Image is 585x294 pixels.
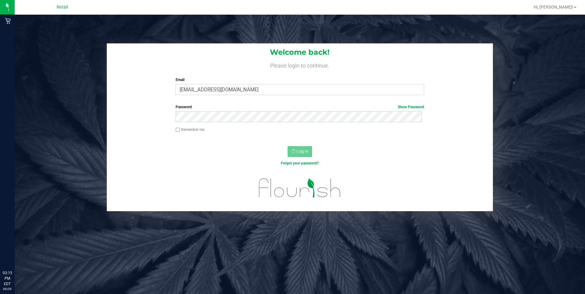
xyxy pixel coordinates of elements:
span: Log In [296,149,308,154]
h1: Welcome back! [107,48,493,56]
span: Retail [57,5,68,10]
p: 03:15 PM EDT [3,270,12,287]
button: Log In [288,146,312,157]
label: Email [176,77,424,83]
label: Remember me [176,127,204,132]
h4: Please login to continue. [107,61,493,68]
inline-svg: Retail [5,18,11,24]
a: Forgot your password? [281,161,319,165]
span: Hi, [PERSON_NAME]! [534,5,573,9]
a: Show Password [398,105,424,109]
p: 09/29 [3,287,12,291]
img: flourish_logo.svg [252,172,348,204]
span: Password [176,105,192,109]
input: Remember me [176,128,180,132]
